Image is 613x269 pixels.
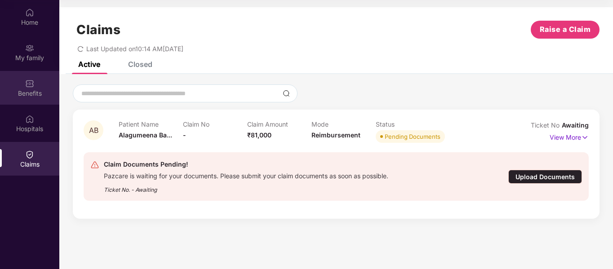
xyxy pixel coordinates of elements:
img: svg+xml;base64,PHN2ZyB4bWxucz0iaHR0cDovL3d3dy53My5vcmcvMjAwMC9zdmciIHdpZHRoPSIxNyIgaGVpZ2h0PSIxNy... [581,132,589,142]
p: View More [550,130,589,142]
img: svg+xml;base64,PHN2ZyB4bWxucz0iaHR0cDovL3d3dy53My5vcmcvMjAwMC9zdmciIHdpZHRoPSIyNCIgaGVpZ2h0PSIyNC... [90,160,99,169]
span: Awaiting [562,121,589,129]
div: Active [78,60,100,69]
img: svg+xml;base64,PHN2ZyBpZD0iSG9tZSIgeG1sbnM9Imh0dHA6Ly93d3cudzMub3JnLzIwMDAvc3ZnIiB3aWR0aD0iMjAiIG... [25,8,34,17]
p: Mode [311,120,376,128]
div: Pending Documents [385,132,440,141]
span: Raise a Claim [540,24,591,35]
img: svg+xml;base64,PHN2ZyB3aWR0aD0iMjAiIGhlaWdodD0iMjAiIHZpZXdCb3g9IjAgMCAyMCAyMCIgZmlsbD0ibm9uZSIgeG... [25,44,34,53]
div: Ticket No. - Awaiting [104,180,388,194]
button: Raise a Claim [531,21,600,39]
p: Status [376,120,440,128]
span: Alagumeena Ba... [119,131,172,139]
span: ₹81,000 [247,131,271,139]
span: redo [77,45,84,53]
img: svg+xml;base64,PHN2ZyBpZD0iQ2xhaW0iIHhtbG5zPSJodHRwOi8vd3d3LnczLm9yZy8yMDAwL3N2ZyIgd2lkdGg9IjIwIi... [25,150,34,159]
div: Pazcare is waiting for your documents. Please submit your claim documents as soon as possible. [104,170,388,180]
span: Ticket No [531,121,562,129]
img: svg+xml;base64,PHN2ZyBpZD0iU2VhcmNoLTMyeDMyIiB4bWxucz0iaHR0cDovL3d3dy53My5vcmcvMjAwMC9zdmciIHdpZH... [283,90,290,97]
div: Upload Documents [508,170,582,184]
span: Last Updated on 10:14 AM[DATE] [86,45,183,53]
img: svg+xml;base64,PHN2ZyBpZD0iQmVuZWZpdHMiIHhtbG5zPSJodHRwOi8vd3d3LnczLm9yZy8yMDAwL3N2ZyIgd2lkdGg9Ij... [25,79,34,88]
p: Claim Amount [247,120,311,128]
div: Closed [128,60,152,69]
p: Claim No [183,120,247,128]
span: - [183,131,186,139]
img: svg+xml;base64,PHN2ZyBpZD0iSG9zcGl0YWxzIiB4bWxucz0iaHR0cDovL3d3dy53My5vcmcvMjAwMC9zdmciIHdpZHRoPS... [25,115,34,123]
div: Claim Documents Pending! [104,159,388,170]
span: AB [89,127,98,134]
p: Patient Name [119,120,183,128]
span: Reimbursement [311,131,360,139]
h1: Claims [76,22,120,37]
